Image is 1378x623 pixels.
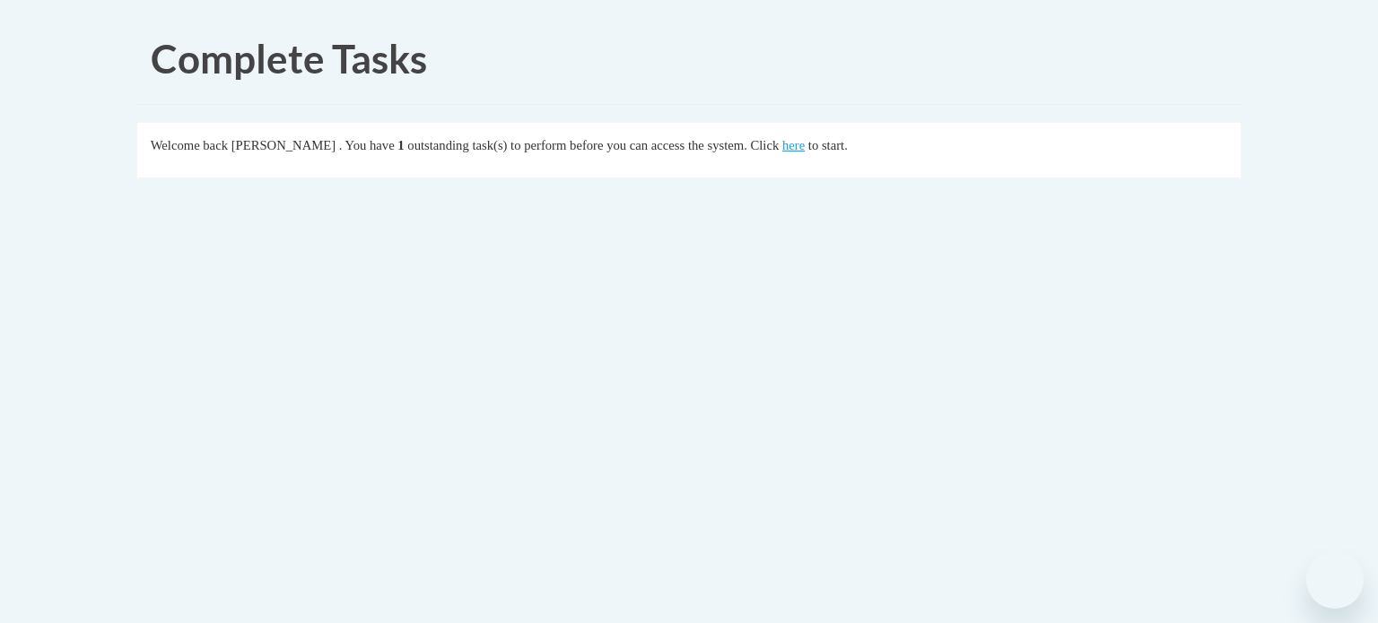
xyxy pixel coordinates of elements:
a: here [782,138,805,152]
span: . You have [339,138,395,152]
span: outstanding task(s) to perform before you can access the system. Click [407,138,779,152]
span: Welcome back [151,138,228,152]
span: Complete Tasks [151,35,427,82]
iframe: Button to launch messaging window [1306,551,1364,609]
span: to start. [808,138,848,152]
span: [PERSON_NAME] [231,138,336,152]
span: 1 [397,138,404,152]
